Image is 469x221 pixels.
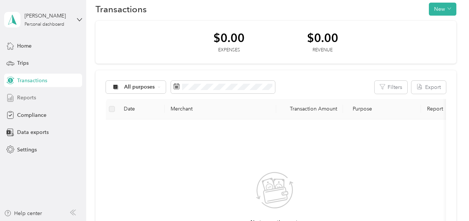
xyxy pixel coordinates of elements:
span: Home [17,42,32,50]
span: Data exports [17,128,49,136]
th: Date [118,99,165,119]
span: Trips [17,59,29,67]
button: New [429,3,456,16]
div: Personal dashboard [25,22,64,27]
div: Expenses [213,47,245,54]
div: [PERSON_NAME] [25,12,71,20]
span: Settings [17,146,37,154]
h1: Transactions [96,5,147,13]
th: Transaction Amount [276,99,343,119]
div: $0.00 [307,31,338,44]
span: Compliance [17,111,46,119]
div: $0.00 [213,31,245,44]
span: Purpose [349,106,372,112]
button: Help center [4,209,42,217]
button: Export [411,81,446,94]
div: Revenue [307,47,338,54]
span: Transactions [17,77,47,84]
span: All purposes [124,84,155,90]
iframe: Everlance-gr Chat Button Frame [427,179,469,221]
th: Merchant [165,99,276,119]
span: Reports [17,94,36,102]
button: Filters [375,81,407,94]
